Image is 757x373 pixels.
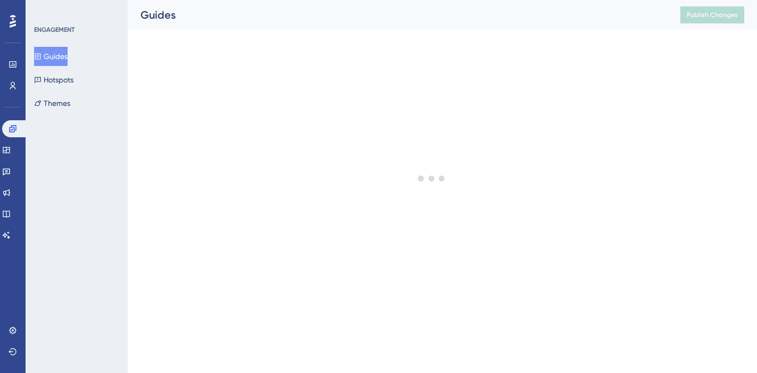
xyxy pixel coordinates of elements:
[34,47,68,66] button: Guides
[34,26,75,34] div: ENGAGEMENT
[34,94,70,113] button: Themes
[680,6,744,23] button: Publish Changes
[687,11,738,19] span: Publish Changes
[34,70,73,89] button: Hotspots
[141,7,654,22] div: Guides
